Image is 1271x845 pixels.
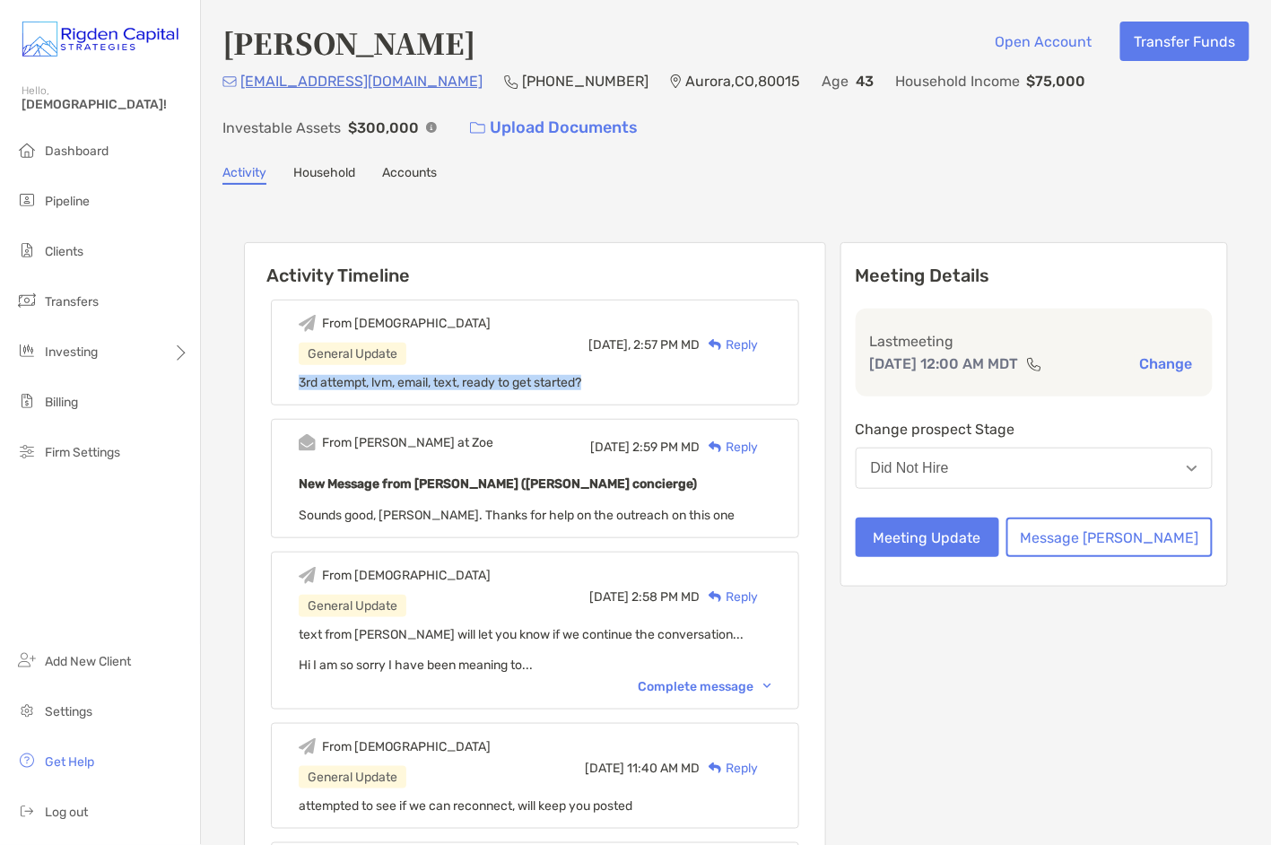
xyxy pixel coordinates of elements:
[871,460,949,476] div: Did Not Hire
[632,440,700,455] span: 2:59 PM MD
[16,189,38,211] img: pipeline icon
[709,441,722,453] img: Reply icon
[1187,466,1197,472] img: Open dropdown arrow
[522,70,649,92] p: [PHONE_NUMBER]
[589,589,629,605] span: [DATE]
[638,679,771,694] div: Complete message
[45,654,131,669] span: Add New Client
[1120,22,1249,61] button: Transfer Funds
[590,440,630,455] span: [DATE]
[322,739,491,754] div: From [DEMOGRAPHIC_DATA]
[45,445,120,460] span: Firm Settings
[45,294,99,309] span: Transfers
[504,74,518,89] img: Phone Icon
[1027,70,1086,92] p: $75,000
[222,76,237,87] img: Email Icon
[822,70,849,92] p: Age
[299,766,406,788] div: General Update
[16,390,38,412] img: billing icon
[299,315,316,332] img: Event icon
[588,337,631,353] span: [DATE],
[856,418,1213,440] p: Change prospect Stage
[245,243,825,286] h6: Activity Timeline
[299,798,632,814] span: attempted to see if we can reconnect, will keep you posted
[1006,518,1213,557] button: Message [PERSON_NAME]
[631,589,700,605] span: 2:58 PM MD
[45,754,94,770] span: Get Help
[299,738,316,755] img: Event icon
[45,194,90,209] span: Pipeline
[16,750,38,771] img: get-help icon
[322,568,491,583] div: From [DEMOGRAPHIC_DATA]
[685,70,800,92] p: Aurora , CO , 80015
[322,316,491,331] div: From [DEMOGRAPHIC_DATA]
[458,109,649,147] a: Upload Documents
[763,684,771,689] img: Chevron icon
[45,395,78,410] span: Billing
[426,122,437,133] img: Info Icon
[856,448,1213,489] button: Did Not Hire
[299,375,581,390] span: 3rd attempt, lvm, email, text, ready to get started?
[700,759,758,778] div: Reply
[670,74,682,89] img: Location Icon
[856,265,1213,287] p: Meeting Details
[222,165,266,185] a: Activity
[299,343,406,365] div: General Update
[709,591,722,603] img: Reply icon
[585,761,624,776] span: [DATE]
[16,139,38,161] img: dashboard icon
[45,244,83,259] span: Clients
[16,649,38,671] img: add_new_client icon
[870,330,1198,353] p: Last meeting
[299,567,316,584] img: Event icon
[299,508,735,523] span: Sounds good, [PERSON_NAME]. Thanks for help on the outreach on this one
[348,117,419,139] p: $300,000
[895,70,1020,92] p: Household Income
[700,438,758,457] div: Reply
[45,805,88,820] span: Log out
[627,761,700,776] span: 11:40 AM MD
[700,335,758,354] div: Reply
[856,70,874,92] p: 43
[222,117,341,139] p: Investable Assets
[1135,354,1198,373] button: Change
[45,344,98,360] span: Investing
[322,435,493,450] div: From [PERSON_NAME] at Zoe
[709,762,722,774] img: Reply icon
[382,165,437,185] a: Accounts
[16,440,38,462] img: firm-settings icon
[22,7,178,72] img: Zoe Logo
[22,97,189,112] span: [DEMOGRAPHIC_DATA]!
[856,518,999,557] button: Meeting Update
[293,165,355,185] a: Household
[299,595,406,617] div: General Update
[299,434,316,451] img: Event icon
[981,22,1106,61] button: Open Account
[222,22,475,63] h4: [PERSON_NAME]
[240,70,483,92] p: [EMAIL_ADDRESS][DOMAIN_NAME]
[16,290,38,311] img: transfers icon
[299,627,744,673] span: text from [PERSON_NAME] will let you know if we continue the conversation... Hi I am so sorry I h...
[45,704,92,719] span: Settings
[470,122,485,135] img: button icon
[870,353,1019,375] p: [DATE] 12:00 AM MDT
[709,339,722,351] img: Reply icon
[16,700,38,721] img: settings icon
[16,340,38,362] img: investing icon
[45,144,109,159] span: Dashboard
[299,476,697,492] b: New Message from [PERSON_NAME] ([PERSON_NAME] concierge)
[633,337,700,353] span: 2:57 PM MD
[700,588,758,606] div: Reply
[1026,357,1042,371] img: communication type
[16,800,38,822] img: logout icon
[16,240,38,261] img: clients icon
